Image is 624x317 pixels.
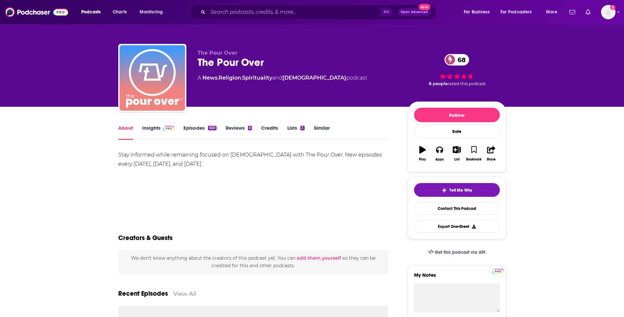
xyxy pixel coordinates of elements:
[183,125,216,140] a: Episodes650
[464,8,490,17] span: For Business
[492,269,504,274] img: Podchaser Pro
[287,125,304,140] a: Lists2
[380,8,392,16] span: ⌘ K
[414,220,500,233] button: Export One-Sheet
[131,255,375,268] span: We don't know anything about the creators of this podcast yet . You can so they can be credited f...
[466,158,482,161] div: Bookmark
[241,75,242,81] span: ,
[142,125,175,140] a: InsightsPodchaser Pro
[202,75,217,81] a: News
[454,158,460,161] div: List
[208,7,380,17] input: Search podcasts, credits, & more...
[414,142,431,165] button: Play
[414,202,500,215] a: Contact This Podcast
[435,250,485,255] span: Get this podcast via API
[496,7,541,17] button: open menu
[217,75,218,81] span: ,
[135,7,171,17] button: open menu
[610,5,615,10] svg: Add a profile image
[423,244,491,260] a: Get this podcast via API
[448,81,486,86] span: rated this podcast
[300,126,304,130] div: 2
[173,290,197,297] a: View All
[567,7,578,18] a: Show notifications dropdown
[81,8,101,17] span: Podcasts
[118,125,133,140] a: About
[314,125,330,140] a: Similar
[226,125,252,140] a: Reviews6
[118,150,388,169] div: Stay informed while remaining focused on [DEMOGRAPHIC_DATA] with The Pour Over. New episodes ever...
[163,126,175,131] img: Podchaser Pro
[451,54,469,65] span: 68
[401,10,428,14] span: Open Advanced
[398,8,431,16] button: Open AdvancedNew
[196,5,443,20] div: Search podcasts, credits, & more...
[419,4,430,10] span: New
[583,7,593,18] a: Show notifications dropdown
[435,158,444,161] div: Apps
[108,7,131,17] a: Charts
[198,50,237,56] span: The Pour Over
[601,5,615,19] button: Show profile menu
[297,255,341,261] button: add them yourself
[414,125,500,138] div: Rate
[118,234,173,242] h2: Creators & Guests
[140,8,163,17] span: Monitoring
[261,125,278,140] a: Credits
[448,142,465,165] button: List
[501,8,532,17] span: For Podcasters
[248,126,252,130] div: 6
[408,50,506,90] div: 68 8 peoplerated this podcast
[482,142,500,165] button: Share
[431,142,448,165] button: Apps
[442,188,447,193] img: tell me why sparkle
[449,188,472,193] span: Tell Me Why
[459,7,498,17] button: open menu
[414,108,500,122] button: Follow
[218,75,241,81] a: Religion
[5,6,68,18] img: Podchaser - Follow, Share and Rate Podcasts
[113,8,127,17] span: Charts
[429,81,448,86] span: 8 people
[198,74,367,82] div: A podcast
[414,183,500,197] button: tell me why sparkleTell Me Why
[601,5,615,19] span: Logged in as brenda_epic
[77,7,109,17] button: open menu
[601,5,615,19] img: User Profile
[118,289,168,298] a: Recent Episodes
[120,45,185,111] img: The Pour Over
[444,54,469,65] a: 68
[208,126,216,130] div: 650
[414,272,500,283] label: My Notes
[541,7,565,17] button: open menu
[242,75,272,81] a: Spirituality
[546,8,557,17] span: More
[419,158,426,161] div: Play
[282,75,346,81] a: [DEMOGRAPHIC_DATA]
[465,142,482,165] button: Bookmark
[487,158,496,161] div: Share
[492,268,504,274] a: Pro website
[272,75,282,81] span: and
